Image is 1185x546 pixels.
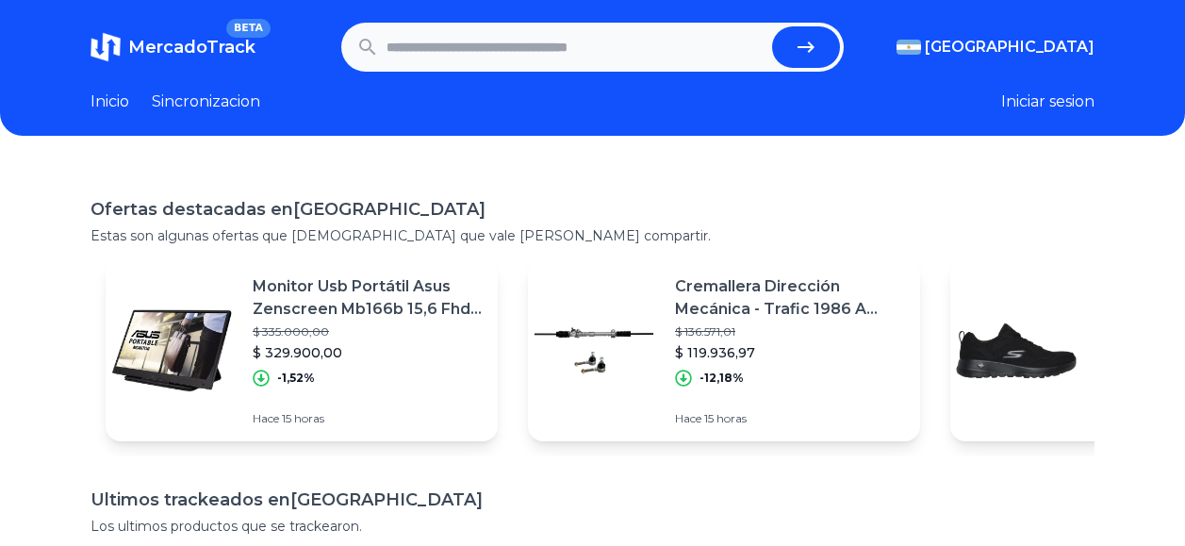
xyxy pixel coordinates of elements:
[106,260,498,441] a: Featured imageMonitor Usb Portátil Asus Zenscreen Mb166b 15,6 Fhd Usb 3.2$ 335.000,00$ 329.900,00...
[675,324,905,339] p: $ 136.571,01
[91,32,255,62] a: MercadoTrackBETA
[277,371,315,386] p: -1,52%
[128,37,255,58] span: MercadoTrack
[253,343,483,362] p: $ 329.900,00
[253,411,483,426] p: Hace 15 horas
[675,275,905,321] p: Cremallera Dirección Mecánica - Trafic 1986 A 2003 + Ext
[897,40,921,55] img: Argentina
[106,285,238,417] img: Featured image
[253,275,483,321] p: Monitor Usb Portátil Asus Zenscreen Mb166b 15,6 Fhd Usb 3.2
[528,285,660,417] img: Featured image
[253,324,483,339] p: $ 335.000,00
[91,517,1094,536] p: Los ultimos productos que se trackearon.
[699,371,744,386] p: -12,18%
[91,226,1094,245] p: Estas son algunas ofertas que [DEMOGRAPHIC_DATA] que vale [PERSON_NAME] compartir.
[152,91,260,113] a: Sincronizacion
[675,411,905,426] p: Hace 15 horas
[528,260,920,441] a: Featured imageCremallera Dirección Mecánica - Trafic 1986 A 2003 + Ext$ 136.571,01$ 119.936,97-12...
[675,343,905,362] p: $ 119.936,97
[91,487,1094,513] h1: Ultimos trackeados en [GEOGRAPHIC_DATA]
[91,91,129,113] a: Inicio
[91,32,121,62] img: MercadoTrack
[950,285,1082,417] img: Featured image
[897,36,1094,58] button: [GEOGRAPHIC_DATA]
[226,19,271,38] span: BETA
[91,196,1094,223] h1: Ofertas destacadas en [GEOGRAPHIC_DATA]
[1001,91,1094,113] button: Iniciar sesion
[925,36,1094,58] span: [GEOGRAPHIC_DATA]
